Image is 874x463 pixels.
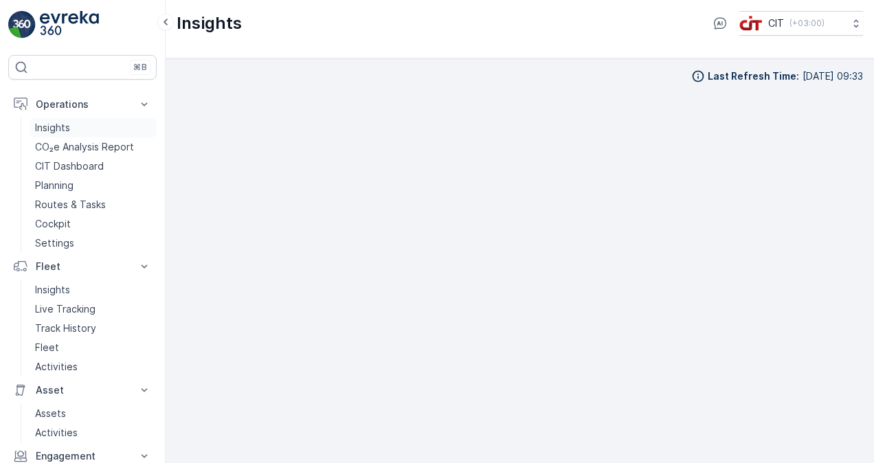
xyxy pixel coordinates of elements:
p: Fleet [35,341,59,354]
p: Settings [35,236,74,250]
a: Live Tracking [30,300,157,319]
p: ⌘B [133,62,147,73]
p: Insights [35,121,70,135]
a: Fleet [30,338,157,357]
img: cit-logo_pOk6rL0.png [739,16,763,31]
a: Settings [30,234,157,253]
p: Activities [35,360,78,374]
p: [DATE] 09:33 [803,69,863,83]
button: CIT(+03:00) [739,11,863,36]
p: CIT [768,16,784,30]
p: Activities [35,426,78,440]
p: Routes & Tasks [35,198,106,212]
p: Operations [36,98,129,111]
a: Track History [30,319,157,338]
p: CIT Dashboard [35,159,104,173]
button: Asset [8,376,157,404]
button: Operations [8,91,157,118]
img: logo_light-DOdMpM7g.png [40,11,99,38]
a: Insights [30,280,157,300]
a: CO₂e Analysis Report [30,137,157,157]
a: CIT Dashboard [30,157,157,176]
button: Fleet [8,253,157,280]
a: Cockpit [30,214,157,234]
img: logo [8,11,36,38]
a: Insights [30,118,157,137]
p: Last Refresh Time : [708,69,799,83]
p: Insights [177,12,242,34]
p: Track History [35,321,96,335]
p: ( +03:00 ) [789,18,825,29]
a: Planning [30,176,157,195]
p: CO₂e Analysis Report [35,140,134,154]
a: Assets [30,404,157,423]
a: Activities [30,423,157,442]
p: Cockpit [35,217,71,231]
p: Insights [35,283,70,297]
p: Planning [35,179,74,192]
p: Engagement [36,449,129,463]
a: Activities [30,357,157,376]
p: Fleet [36,260,129,273]
a: Routes & Tasks [30,195,157,214]
p: Asset [36,383,129,397]
p: Assets [35,407,66,420]
p: Live Tracking [35,302,96,316]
